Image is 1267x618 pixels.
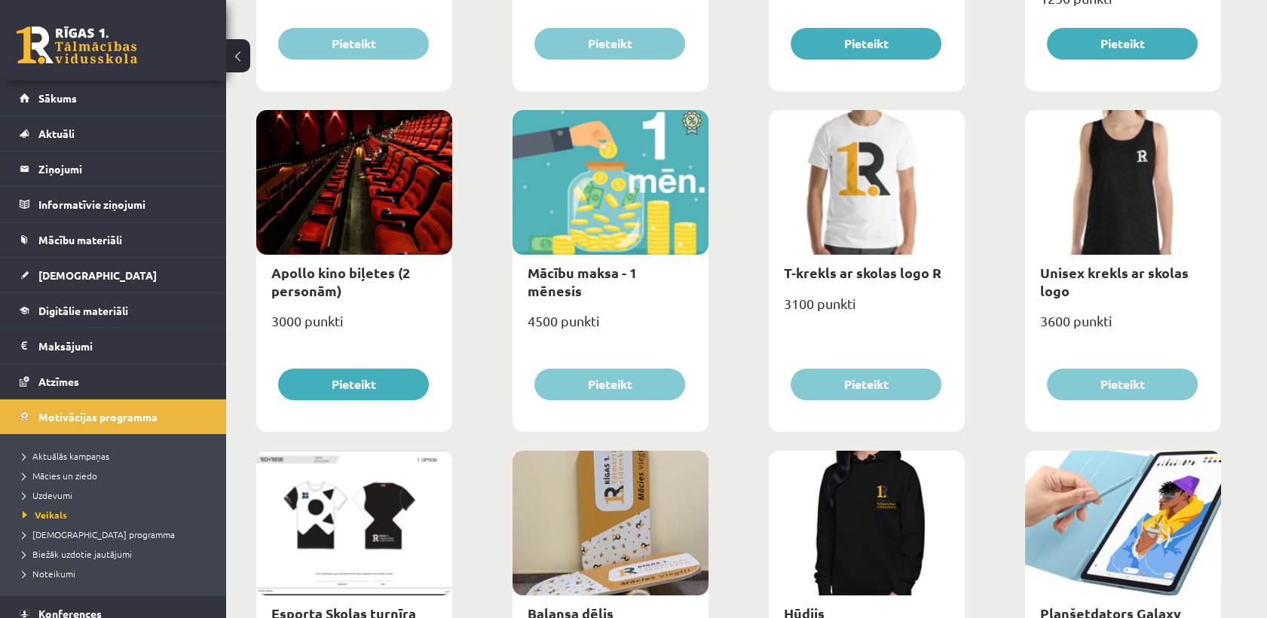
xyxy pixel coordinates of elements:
[23,509,67,521] span: Veikals
[256,308,452,346] div: 3000 punkti
[675,110,708,136] img: Atlaide
[769,291,965,329] div: 3100 punkti
[20,293,207,328] a: Digitālie materiāli
[528,264,637,298] a: Mācību maksa - 1 mēnesis
[20,222,207,257] a: Mācību materiāli
[23,508,211,522] a: Veikals
[20,329,207,363] a: Maksājumi
[1047,28,1198,60] button: Pieteikt
[20,151,207,186] a: Ziņojumi
[278,369,429,400] button: Pieteikt
[38,304,128,317] span: Digitālie materiāli
[20,399,207,434] a: Motivācijas programma
[278,28,429,60] button: Pieteikt
[38,410,158,424] span: Motivācijas programma
[534,369,685,400] button: Pieteikt
[23,548,132,560] span: Biežāk uzdotie jautājumi
[38,187,207,222] legend: Informatīvie ziņojumi
[23,450,109,462] span: Aktuālās kampaņas
[20,187,207,222] a: Informatīvie ziņojumi
[534,28,685,60] button: Pieteikt
[23,449,211,463] a: Aktuālās kampaņas
[38,91,77,105] span: Sākums
[23,547,211,561] a: Biežāk uzdotie jautājumi
[23,488,211,502] a: Uzdevumi
[20,116,207,151] a: Aktuāli
[1025,308,1221,346] div: 3600 punkti
[23,528,175,540] span: [DEMOGRAPHIC_DATA] programma
[784,264,941,281] a: T-krekls ar skolas logo R
[1047,369,1198,400] button: Pieteikt
[20,81,207,115] a: Sākums
[23,469,211,482] a: Mācies un ziedo
[791,28,941,60] button: Pieteikt
[38,268,157,282] span: [DEMOGRAPHIC_DATA]
[17,26,137,64] a: Rīgas 1. Tālmācības vidusskola
[23,489,72,501] span: Uzdevumi
[20,258,207,292] a: [DEMOGRAPHIC_DATA]
[791,369,941,400] button: Pieteikt
[38,375,79,388] span: Atzīmes
[38,329,207,363] legend: Maksājumi
[271,264,410,298] a: Apollo kino biļetes (2 personām)
[38,151,207,186] legend: Ziņojumi
[38,233,122,246] span: Mācību materiāli
[1040,264,1189,298] a: Unisex krekls ar skolas logo
[38,127,75,140] span: Aktuāli
[513,308,708,346] div: 4500 punkti
[23,568,75,580] span: Noteikumi
[20,364,207,399] a: Atzīmes
[23,528,211,541] a: [DEMOGRAPHIC_DATA] programma
[23,567,211,580] a: Noteikumi
[23,470,97,482] span: Mācies un ziedo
